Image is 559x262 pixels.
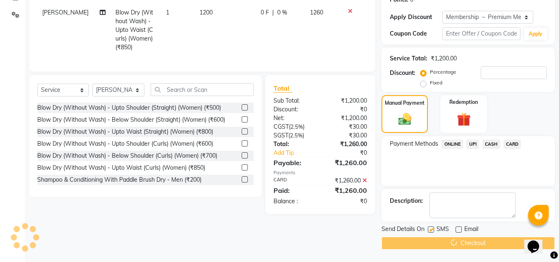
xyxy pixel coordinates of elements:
iframe: chat widget [524,229,551,254]
span: CARD [504,139,521,149]
div: Blow Dry (Without Wash) - Below Shoulder (Straight) (Women) (₹600) [37,115,225,124]
div: Blow Dry (Without Wash) - Upto Waist (Straight) (Women) (₹800) [37,127,213,136]
div: ₹1,200.00 [431,54,457,63]
input: Search or Scan [151,83,254,96]
button: Apply [524,28,547,40]
div: ₹0 [329,149,374,157]
div: ₹30.00 [320,131,373,140]
div: Blow Dry (Without Wash) - Upto Shoulder (Curls) (Women) (₹600) [37,139,213,148]
img: _gift.svg [453,111,475,128]
div: Sub Total: [267,96,320,105]
div: Payable: [267,158,320,168]
div: Blow Dry (Without Wash) - Upto Waist (Curls) (Women) (₹850) [37,163,205,172]
div: Apply Discount [390,13,442,22]
span: 0 F [261,8,269,17]
span: SMS [437,225,449,235]
input: Enter Offer / Coupon Code [442,27,521,40]
div: CARD [267,176,320,185]
div: ( ) [267,131,320,140]
span: Blow Dry (Without Wash) - Upto Waist (Curls) (Women) (₹850) [115,9,153,51]
span: Send Details On [381,225,425,235]
a: Add Tip [267,149,329,157]
div: Payments [274,169,367,176]
div: Net: [267,114,320,123]
div: Blow Dry (Without Wash) - Upto Shoulder (Straight) (Women) (₹500) [37,103,221,112]
span: CASH [482,139,500,149]
div: Shampoo & Conditioning With Paddle Brush Dry - Men (₹200) [37,175,202,184]
div: ₹30.00 [320,123,373,131]
div: ₹1,260.00 [320,158,373,168]
span: SGST [274,132,288,139]
span: 2.5% [290,123,303,130]
span: 1 [166,9,169,16]
div: ₹0 [320,105,373,114]
span: Total [274,84,293,93]
span: Email [464,225,478,235]
div: ₹1,260.00 [320,176,373,185]
div: ( ) [267,123,320,131]
img: _cash.svg [394,112,415,127]
div: ₹1,260.00 [320,185,373,195]
span: 2.5% [290,132,302,139]
div: Blow Dry (Without Wash) - Below Shoulder (Curls) (Women) (₹700) [37,151,217,160]
label: Redemption [449,99,478,106]
div: Discount: [390,69,415,77]
div: Balance : [267,197,320,206]
span: | [272,8,274,17]
label: Fixed [430,79,442,87]
span: UPI [466,139,479,149]
div: Coupon Code [390,29,442,38]
div: Discount: [267,105,320,114]
div: Description: [390,197,423,205]
span: 0 % [277,8,287,17]
span: ONLINE [441,139,463,149]
div: Total: [267,140,320,149]
div: ₹0 [320,197,373,206]
div: ₹1,260.00 [320,140,373,149]
label: Manual Payment [385,99,425,107]
div: Paid: [267,185,320,195]
div: ₹1,200.00 [320,96,373,105]
span: 1200 [199,9,213,16]
div: ₹1,200.00 [320,114,373,123]
span: CGST [274,123,289,130]
span: 1260 [310,9,323,16]
span: [PERSON_NAME] [42,9,89,16]
span: Payment Methods [390,139,438,148]
label: Percentage [430,68,456,76]
div: Service Total: [390,54,427,63]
